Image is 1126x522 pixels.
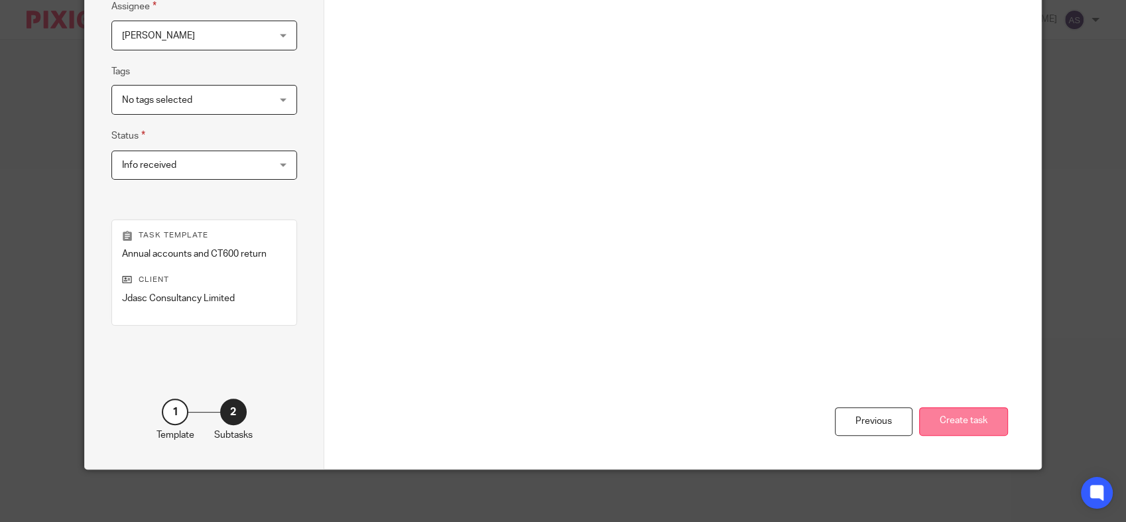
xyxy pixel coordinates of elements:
div: 1 [162,399,188,425]
p: Task template [122,230,286,241]
p: Jdasc Consultancy Limited [122,292,286,305]
label: Status [111,128,145,143]
button: Create task [919,407,1008,436]
p: Client [122,275,286,285]
p: Subtasks [214,428,253,442]
span: No tags selected [122,96,192,105]
span: Info received [122,161,176,170]
span: [PERSON_NAME] [122,31,195,40]
div: Previous [835,407,912,436]
p: Annual accounts and CT600 return [122,247,286,261]
label: Tags [111,65,130,78]
p: Template [156,428,194,442]
div: 2 [220,399,247,425]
